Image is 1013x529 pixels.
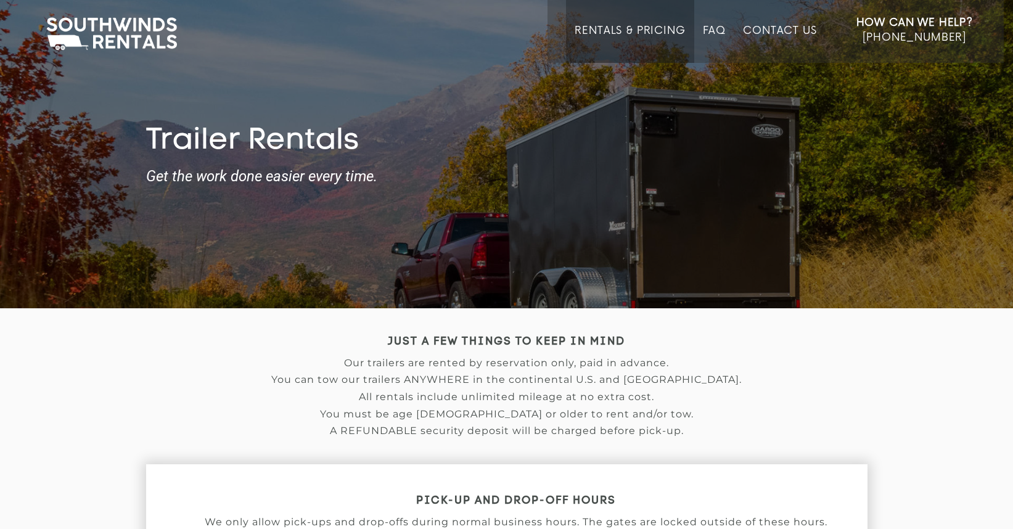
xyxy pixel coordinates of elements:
strong: JUST A FEW THINGS TO KEEP IN MIND [388,337,625,347]
img: Southwinds Rentals Logo [40,15,183,53]
p: Our trailers are rented by reservation only, paid in advance. [146,358,867,369]
p: All rentals include unlimited mileage at no extra cost. [146,392,867,403]
h1: Trailer Rentals [146,124,867,160]
p: You can tow our trailers ANYWHERE in the continental U.S. and [GEOGRAPHIC_DATA]. [146,374,867,385]
a: FAQ [703,25,726,63]
span: [PHONE_NUMBER] [863,31,966,44]
a: Contact Us [743,25,816,63]
strong: Get the work done easier every time. [146,168,867,184]
p: A REFUNDABLE security deposit will be charged before pick-up. [146,425,867,437]
a: Rentals & Pricing [575,25,685,63]
p: You must be age [DEMOGRAPHIC_DATA] or older to rent and/or tow. [146,409,867,420]
a: How Can We Help? [PHONE_NUMBER] [856,15,973,54]
strong: How Can We Help? [856,17,973,29]
strong: PICK-UP AND DROP-OFF HOURS [416,496,616,506]
p: We only allow pick-ups and drop-offs during normal business hours. The gates are locked outside o... [146,517,886,528]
